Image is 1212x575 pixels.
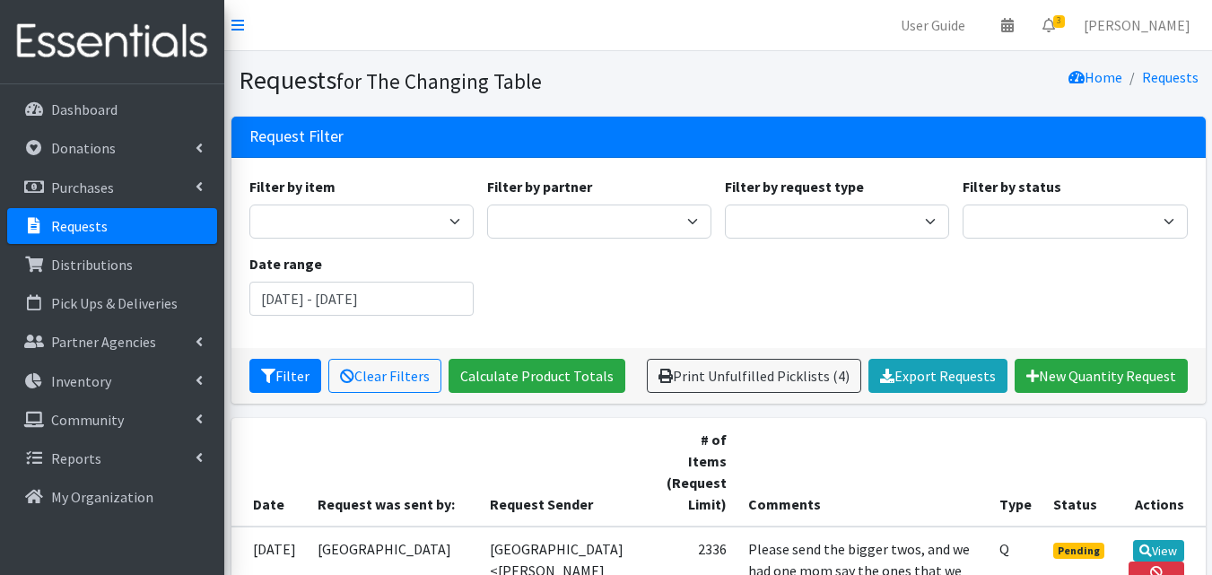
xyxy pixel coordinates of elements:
label: Filter by request type [725,176,864,197]
th: Actions [1118,418,1205,527]
p: Pick Ups & Deliveries [51,294,178,312]
p: Community [51,411,124,429]
a: Donations [7,130,217,166]
p: Requests [51,217,108,235]
label: Filter by item [249,176,336,197]
input: January 1, 2011 - December 31, 2011 [249,282,474,316]
label: Filter by status [963,176,1061,197]
a: Distributions [7,247,217,283]
label: Filter by partner [487,176,592,197]
th: Date [231,418,307,527]
th: # of Items (Request Limit) [650,418,737,527]
small: for The Changing Table [336,68,542,94]
a: Home [1068,68,1122,86]
h3: Request Filter [249,127,344,146]
a: Calculate Product Totals [449,359,625,393]
a: Requests [7,208,217,244]
abbr: Quantity [999,540,1009,558]
span: Pending [1053,543,1104,559]
span: 3 [1053,15,1065,28]
h1: Requests [239,65,712,96]
a: View [1133,540,1184,562]
p: Donations [51,139,116,157]
a: New Quantity Request [1015,359,1188,393]
a: 3 [1028,7,1069,43]
button: Filter [249,359,321,393]
img: HumanEssentials [7,12,217,72]
p: Dashboard [51,100,118,118]
a: Reports [7,440,217,476]
a: Requests [1142,68,1199,86]
a: Community [7,402,217,438]
a: Purchases [7,170,217,205]
a: Partner Agencies [7,324,217,360]
p: Inventory [51,372,111,390]
a: Pick Ups & Deliveries [7,285,217,321]
a: User Guide [886,7,980,43]
a: Clear Filters [328,359,441,393]
th: Request was sent by: [307,418,479,527]
p: Purchases [51,179,114,196]
p: Distributions [51,256,133,274]
a: Dashboard [7,91,217,127]
p: Reports [51,449,101,467]
a: My Organization [7,479,217,515]
th: Type [989,418,1042,527]
a: [PERSON_NAME] [1069,7,1205,43]
label: Date range [249,253,322,274]
a: Print Unfulfilled Picklists (4) [647,359,861,393]
th: Status [1042,418,1118,527]
th: Comments [737,418,989,527]
p: My Organization [51,488,153,506]
a: Inventory [7,363,217,399]
a: Export Requests [868,359,1007,393]
th: Request Sender [479,418,651,527]
p: Partner Agencies [51,333,156,351]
